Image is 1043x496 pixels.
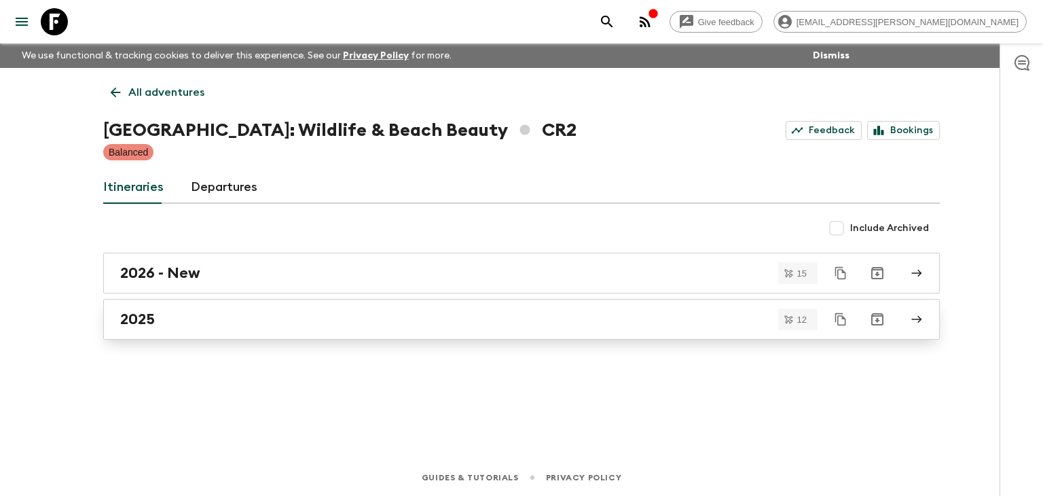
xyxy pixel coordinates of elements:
a: Give feedback [670,11,763,33]
button: Dismiss [809,46,853,65]
a: Guides & Tutorials [422,470,519,485]
span: 15 [789,269,815,278]
a: Privacy Policy [343,51,409,60]
a: Bookings [867,121,940,140]
a: All adventures [103,79,212,106]
button: search adventures [593,8,621,35]
button: Duplicate [828,261,853,285]
span: 12 [789,315,815,324]
button: Duplicate [828,307,853,332]
div: [EMAIL_ADDRESS][PERSON_NAME][DOMAIN_NAME] [773,11,1027,33]
p: We use functional & tracking cookies to deliver this experience. See our for more. [16,43,457,68]
a: Itineraries [103,171,164,204]
a: Privacy Policy [546,470,621,485]
span: Include Archived [850,222,929,235]
h2: 2026 - New [120,264,200,282]
a: Feedback [786,121,862,140]
p: All adventures [128,84,204,101]
a: Departures [191,171,257,204]
a: 2026 - New [103,253,940,294]
button: menu [8,8,35,35]
span: Give feedback [691,17,762,27]
h1: [GEOGRAPHIC_DATA]: Wildlife & Beach Beauty CR2 [103,117,577,144]
p: Balanced [109,145,148,159]
span: [EMAIL_ADDRESS][PERSON_NAME][DOMAIN_NAME] [789,17,1026,27]
button: Archive [864,260,891,287]
a: 2025 [103,299,940,340]
button: Archive [864,306,891,333]
h2: 2025 [120,311,155,328]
